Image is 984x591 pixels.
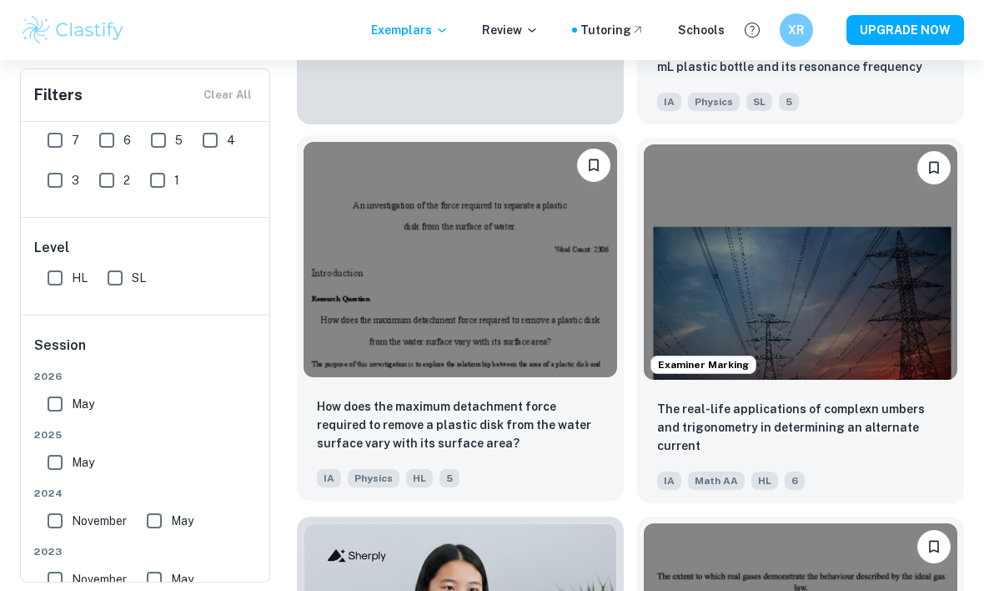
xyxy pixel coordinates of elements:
span: 7 [72,131,79,149]
button: Bookmark [917,151,951,184]
p: The real-life applications of complexn umbers and trigonometry in determining an alternate current [657,400,944,455]
span: HL [72,269,88,287]
span: 5 [439,469,459,487]
span: Physics [348,469,399,487]
button: Bookmark [917,530,951,563]
span: 5 [175,131,183,149]
h6: XR [787,21,806,39]
span: IA [657,472,681,490]
a: Tutoring [580,21,645,39]
span: May [72,453,94,472]
span: 5 [779,93,799,111]
a: BookmarkHow does the maximum detachment force required to remove a plastic disk from the water su... [297,138,624,503]
h6: Session [34,336,258,369]
span: 6 [123,131,131,149]
span: Math AA [688,472,745,490]
span: HL [751,472,778,490]
img: Clastify logo [20,13,126,47]
button: Help and Feedback [738,16,766,44]
a: Examiner MarkingBookmarkThe real-life applications of complexn umbers and trigonometry in determi... [637,138,964,503]
p: Exemplars [371,21,449,39]
a: Schools [678,21,725,39]
span: HL [406,469,433,487]
span: Physics [688,93,740,111]
span: 2025 [34,427,258,442]
img: Math AA IA example thumbnail: The real-life applications of complexn u [644,144,957,380]
p: How does the maximum detachment force required to remove a plastic disk from the water surface va... [317,397,604,452]
span: SL [746,93,772,111]
span: 2024 [34,486,258,501]
span: 6 [785,472,805,490]
button: Bookmark [577,149,610,182]
h6: Filters [34,83,83,107]
span: 1 [174,171,179,189]
span: May [171,570,193,588]
p: Review [482,21,539,39]
span: SL [132,269,146,287]
span: November [72,512,127,530]
span: IA [317,469,341,487]
button: XR [780,13,813,47]
span: May [171,512,193,530]
span: Examiner Marking [651,357,756,372]
span: 2026 [34,369,258,384]
button: UPGRADE NOW [846,15,964,45]
span: 2023 [34,544,258,559]
span: 2 [123,171,130,189]
span: November [72,570,127,588]
img: Physics IA example thumbnail: How does the maximum detachment force re [304,142,617,377]
span: IA [657,93,681,111]
span: May [72,395,94,413]
span: 3 [72,171,79,189]
h6: Level [34,238,258,258]
span: 4 [227,131,235,149]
